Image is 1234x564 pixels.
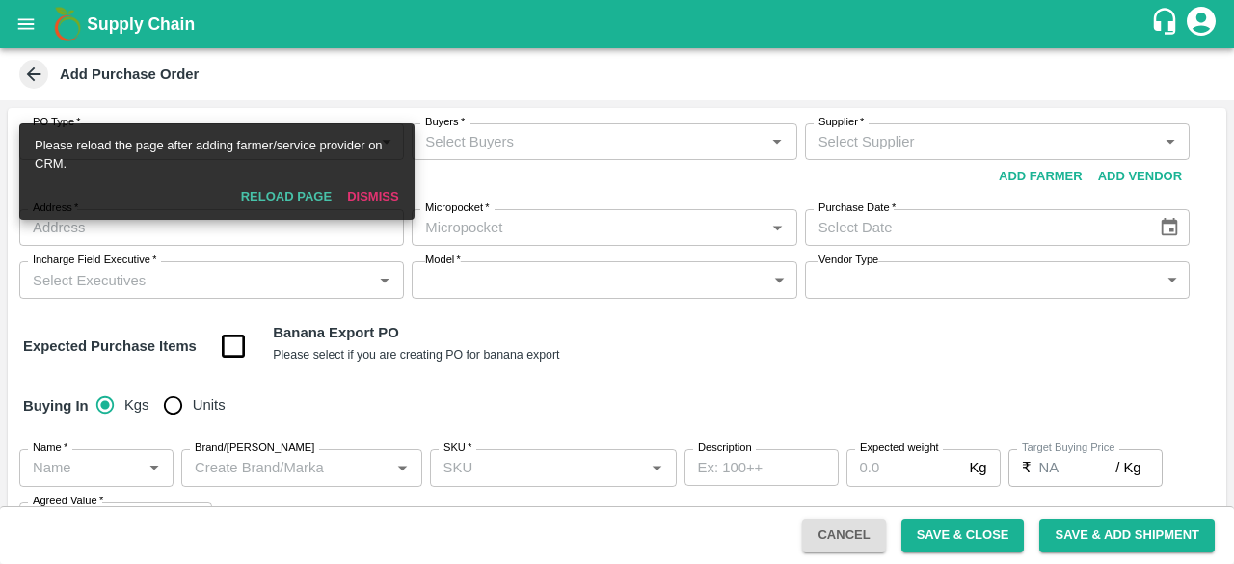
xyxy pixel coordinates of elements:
label: Purchase Date [818,201,896,216]
label: Micropocket [425,201,490,216]
p: Kg [969,457,986,478]
h6: Buying In [15,386,96,426]
p: ₹ [1022,457,1032,478]
span: Units [193,394,226,416]
div: Please reload the page after adding farmer/service provider on CRM. [35,129,399,180]
button: Open [765,129,790,154]
b: Supply Chain [87,14,195,34]
button: Open [389,455,415,480]
button: Add Farmer [991,160,1090,194]
label: Agreed Value [33,494,103,509]
button: Add Vendor [1090,160,1190,194]
label: Name [33,441,67,456]
button: open drawer [4,2,48,46]
small: Please select if you are creating PO for banana export [273,348,559,362]
div: customer-support [1150,7,1184,41]
input: SKU [436,455,639,480]
label: Model [425,253,461,268]
b: Add Purchase Order [60,67,199,82]
button: Choose date [1151,209,1188,246]
input: Address [19,209,404,246]
strong: Expected Purchase Items [23,338,197,354]
a: Supply Chain [87,11,1150,38]
input: Micropocket [417,215,759,240]
button: Open [765,215,790,240]
button: Open [1158,129,1183,154]
input: Select Supplier [811,129,1152,154]
img: logo [48,5,87,43]
label: Vendor Type [818,253,878,268]
img: CloneIcon [216,505,245,537]
span: Kgs [124,394,149,416]
label: Description [698,441,752,456]
label: Expected weight [860,441,939,456]
label: Target Buying Price [1022,441,1115,456]
input: 0.0 [846,449,962,486]
button: Open [644,455,669,480]
label: SKU [443,441,471,456]
input: 0.0 [1039,449,1116,486]
p: / Kg [1115,457,1140,478]
label: Buyers [425,115,465,130]
input: Select Buyers [417,129,759,154]
input: Select Date [805,209,1143,246]
input: 0.0 [50,502,166,539]
button: Save & Add Shipment [1039,519,1215,552]
input: Create Brand/Marka [187,455,385,480]
div: account of current user [1184,4,1219,44]
button: Open [142,455,167,480]
label: Brand/[PERSON_NAME] [195,441,314,456]
input: Select Executives [25,267,366,292]
b: Banana Export PO [273,325,398,340]
button: Dismiss [339,180,406,214]
button: Open [372,267,397,292]
label: Supplier [818,115,864,130]
label: PO Type [33,115,81,130]
input: Name [25,455,136,480]
button: Reload Page [233,180,339,214]
button: Cancel [802,519,885,552]
button: Save & Close [901,519,1025,552]
label: Incharge Field Executive [33,253,156,268]
div: buying_in [96,386,241,424]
